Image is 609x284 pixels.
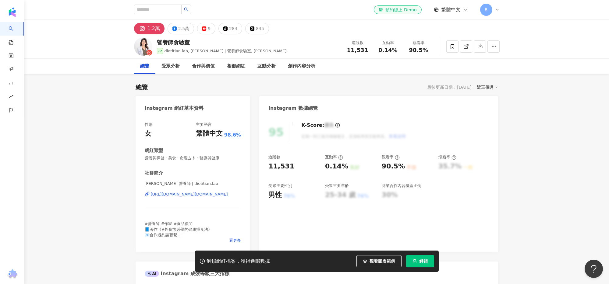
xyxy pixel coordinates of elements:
[377,40,400,46] div: 互動率
[245,23,269,34] button: 845
[145,181,241,186] span: [PERSON_NAME] 營養師 | dietitian.lab
[229,24,237,33] div: 284
[157,39,287,46] div: 營養師食驗室
[257,63,276,70] div: 互動分析
[427,85,471,90] div: 最後更新日期：[DATE]
[197,23,215,34] button: 9
[268,154,280,160] div: 追蹤數
[145,192,241,197] a: [URL][DOMAIN_NAME][DOMAIN_NAME]
[207,258,270,265] div: 解鎖網紅檔案，獲得進階數據
[168,23,194,34] button: 2.5萬
[145,270,229,277] div: Instagram 成效等級三大指標
[145,271,159,277] div: AI
[256,24,264,33] div: 845
[325,154,343,160] div: 互動率
[6,269,18,279] img: chrome extension
[165,49,287,53] span: dietitian.lab, [PERSON_NAME]｜營養師食驗室, [PERSON_NAME]
[346,40,369,46] div: 追蹤數
[268,183,292,189] div: 受眾主要性別
[178,24,189,33] div: 2.5萬
[268,162,294,171] div: 11,531
[485,6,488,13] span: B
[325,183,349,189] div: 受眾主要年齡
[288,63,315,70] div: 創作內容分析
[412,259,417,263] span: lock
[151,192,228,197] div: [URL][DOMAIN_NAME][DOMAIN_NAME]
[227,63,245,70] div: 相似網紅
[147,24,160,33] div: 1.2萬
[356,255,402,267] button: 觀看圖表範例
[347,47,368,53] span: 11,531
[145,155,241,161] span: 營養與保健 · 美食 · 命理占卜 · 醫療與健康
[145,221,214,248] span: #營養師 #作家 #食品顧問 📘著作《#外食族必學的健康擇食法》 📧合作邀約請聯繫 [EMAIL_ADDRESS][DOMAIN_NAME] 網站連結 • 優惠資訊👇
[145,129,151,138] div: 女
[140,63,149,70] div: 總覽
[382,162,405,171] div: 90.5%
[441,6,461,13] span: 繁體中文
[7,7,17,17] img: logo icon
[224,132,241,138] span: 98.6%
[192,63,215,70] div: 合作與價值
[406,255,434,267] button: 解鎖
[268,190,282,200] div: 男性
[301,122,340,129] div: K-Score :
[409,47,428,53] span: 90.5%
[9,22,21,46] a: search
[218,23,242,34] button: 284
[382,183,421,189] div: 商業合作內容覆蓋比例
[438,154,456,160] div: 漲粉率
[378,47,397,53] span: 0.14%
[145,105,204,112] div: Instagram 網紅基本資料
[136,83,148,92] div: 總覽
[229,238,241,243] span: 看更多
[419,259,428,264] span: 解鎖
[134,37,152,56] img: KOL Avatar
[268,105,318,112] div: Instagram 數據總覽
[134,23,165,34] button: 1.2萬
[374,5,421,14] a: 預約線上 Demo
[161,63,180,70] div: 受眾分析
[145,147,163,154] div: 網紅類型
[382,154,400,160] div: 觀看率
[407,40,430,46] div: 觀看率
[325,162,348,171] div: 0.14%
[145,122,153,127] div: 性別
[184,7,188,12] span: search
[370,259,395,264] span: 觀看圖表範例
[208,24,211,33] div: 9
[477,83,498,91] div: 近三個月
[196,129,223,138] div: 繁體中文
[145,170,163,176] div: 社群簡介
[196,122,212,127] div: 主要語言
[9,91,13,104] span: rise
[379,7,416,13] div: 預約線上 Demo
